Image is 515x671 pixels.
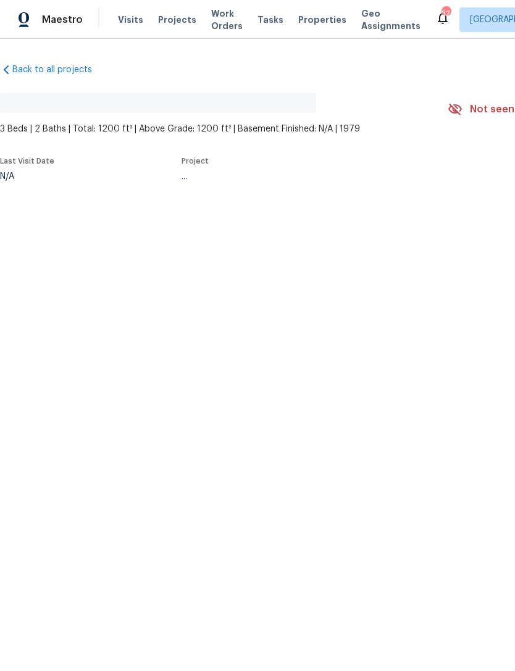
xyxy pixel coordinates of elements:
span: Visits [118,14,143,26]
span: Project [182,157,209,165]
div: 32 [442,7,450,20]
span: Properties [298,14,346,26]
span: Geo Assignments [361,7,421,32]
span: Maestro [42,14,83,26]
span: Work Orders [211,7,243,32]
span: Projects [158,14,196,26]
span: Tasks [257,15,283,24]
div: ... [182,172,419,181]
